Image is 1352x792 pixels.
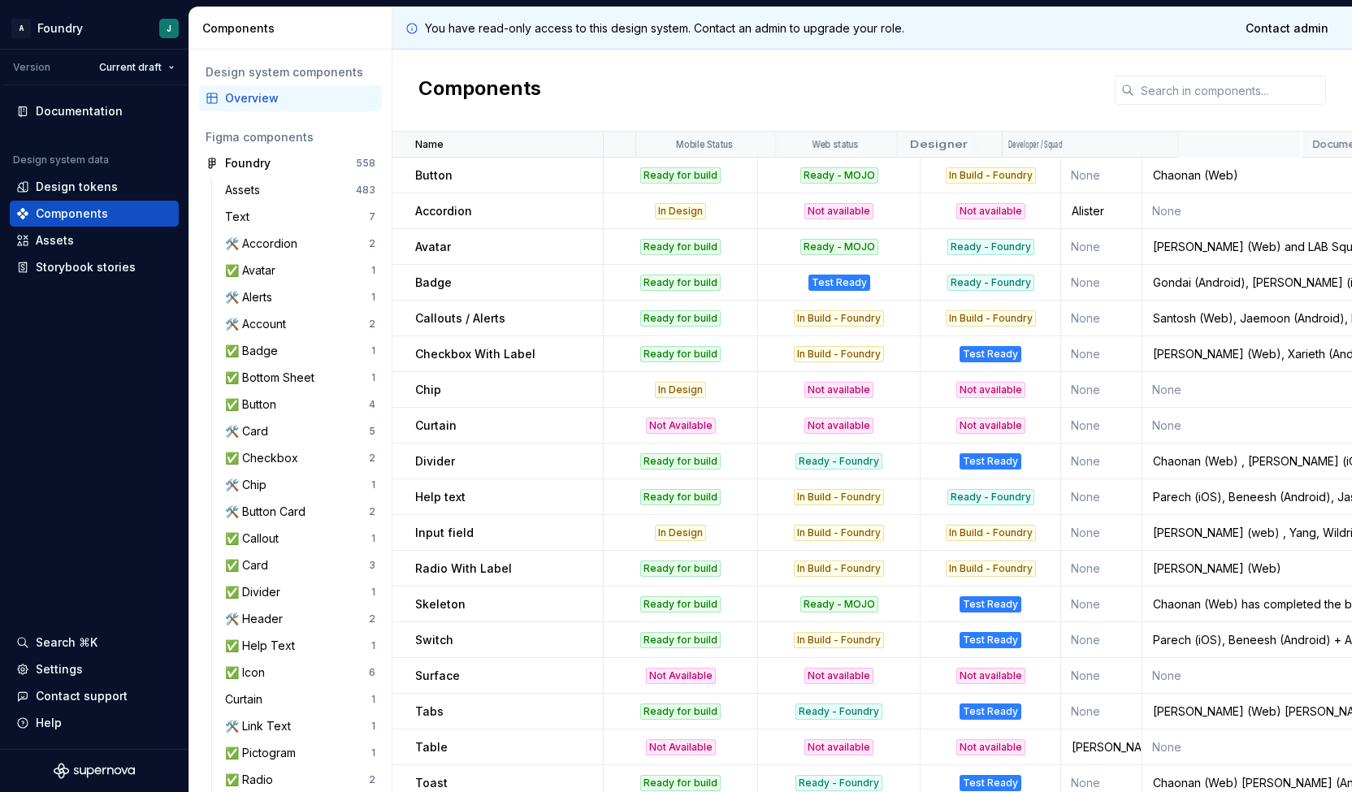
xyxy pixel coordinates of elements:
div: Ready - MOJO [800,167,878,184]
div: Help [36,715,62,731]
a: ✅ Pictogram1 [219,740,382,766]
p: Web status [812,138,859,151]
div: Test Ready [960,703,1021,720]
div: 2 [369,505,375,518]
div: 483 [356,184,375,197]
p: Developer / Squad [1008,138,1062,151]
div: 🛠️ Accordion [225,236,304,252]
div: 1 [371,639,375,652]
p: Help text [415,489,466,505]
div: ✅ Checkbox [225,450,305,466]
a: Contact admin [1235,14,1339,43]
div: ✅ Divider [225,584,287,600]
a: 🛠️ Link Text1 [219,713,382,739]
div: Not Available [646,418,716,434]
div: Ready - Foundry [795,453,882,470]
a: ✅ Avatar1 [219,258,382,283]
div: Not available [956,668,1025,684]
div: Ready for build [640,310,721,327]
div: Test Ready [960,453,1021,470]
div: ✅ Help Text [225,638,301,654]
div: Components [202,20,385,37]
div: Ready for build [640,167,721,184]
a: Assets483 [219,177,382,203]
div: 1 [371,586,375,599]
div: Test Ready [960,596,1021,612]
p: Surface [415,668,460,684]
p: Curtain [415,418,457,434]
p: Callouts / Alerts [415,310,505,327]
div: ✅ Badge [225,343,284,359]
a: ✅ Button4 [219,392,382,418]
div: Ready for build [640,703,721,720]
div: Ready - MOJO [800,596,878,612]
div: 2 [369,612,375,625]
div: 1 [371,344,375,357]
div: Ready for build [640,239,721,255]
input: Search in components... [1134,76,1326,105]
div: In Build - Foundry [946,560,1036,577]
div: 🛠️ Account [225,316,292,332]
div: 🛠️ Header [225,611,289,627]
div: 4 [369,398,375,411]
h2: Components [418,76,541,105]
div: Contact support [36,688,128,704]
div: Not Available [646,668,716,684]
div: Components [36,206,108,222]
div: ✅ Pictogram [225,745,302,761]
a: Storybook stories [10,254,179,280]
a: Supernova Logo [54,763,135,779]
div: ✅ Radio [225,772,279,788]
div: Storybook stories [36,259,136,275]
div: Ready for build [640,346,721,362]
div: 1 [371,720,375,733]
div: 2 [369,452,375,465]
div: In Build - Foundry [946,167,1036,184]
div: 6 [369,666,375,679]
a: Components [10,201,179,227]
td: None [1061,158,1142,193]
div: In Build - Foundry [946,310,1036,327]
p: Toast [415,775,448,791]
div: Settings [36,661,83,677]
div: 🛠️ Alerts [225,289,279,305]
div: 1 [371,264,375,277]
td: None [1061,622,1142,658]
div: Foundry [225,155,271,171]
a: Curtain1 [219,686,382,712]
div: Ready - Foundry [947,489,1034,505]
div: Not Available [646,739,716,755]
a: 🛠️ Account2 [219,311,382,337]
div: [PERSON_NAME] [1062,739,1141,755]
div: Test Ready [960,775,1021,791]
div: In Build - Foundry [794,525,884,541]
div: Ready for build [640,632,721,648]
div: 🛠️ Link Text [225,718,297,734]
div: Overview [225,90,375,106]
a: Overview [199,85,382,111]
div: 3 [369,559,375,572]
div: 558 [356,157,375,170]
div: Alister [1062,203,1141,219]
td: None [1061,336,1142,372]
div: ✅ Icon [225,664,271,681]
a: Settings [10,656,179,682]
div: ✅ Avatar [225,262,282,279]
div: Ready for build [640,275,721,291]
div: 🛠️ Button Card [225,504,312,520]
div: Not available [956,382,1025,398]
a: Foundry558 [199,150,382,176]
p: Avatar [415,239,451,255]
p: Switch [415,632,453,648]
div: Not available [956,418,1025,434]
a: Design tokens [10,174,179,200]
div: Figma components [206,129,375,145]
p: Radio With Label [415,560,512,577]
div: In Build - Foundry [794,346,884,362]
a: 🛠️ Button Card2 [219,499,382,525]
div: In Build - Foundry [794,489,884,505]
p: Badge [415,275,452,291]
div: Design tokens [36,179,118,195]
td: None [1061,515,1142,551]
div: 2 [369,773,375,786]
